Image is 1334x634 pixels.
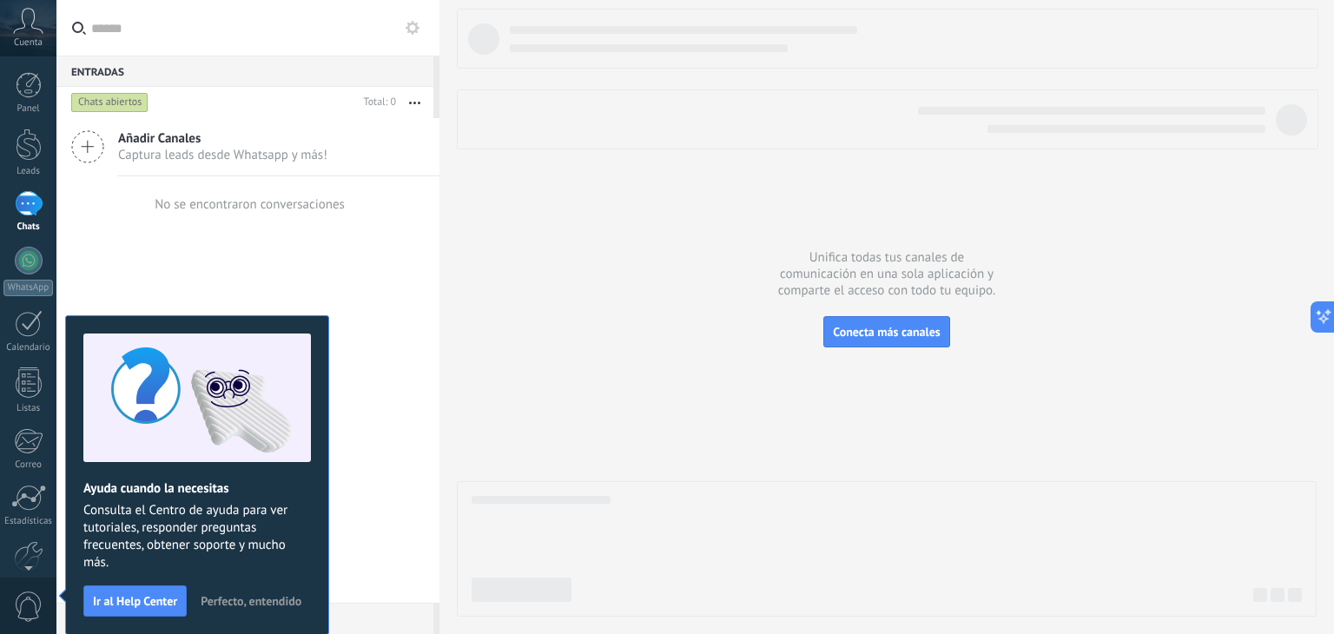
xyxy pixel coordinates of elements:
[3,516,54,527] div: Estadísticas
[118,147,327,163] span: Captura leads desde Whatsapp y más!
[155,196,345,213] div: No se encontraron conversaciones
[193,588,309,614] button: Perfecto, entendido
[3,166,54,177] div: Leads
[833,324,940,340] span: Conecta más canales
[3,342,54,353] div: Calendario
[3,221,54,233] div: Chats
[357,94,396,111] div: Total: 0
[83,585,187,617] button: Ir al Help Center
[71,92,149,113] div: Chats abiertos
[3,280,53,296] div: WhatsApp
[3,103,54,115] div: Panel
[83,480,311,497] h2: Ayuda cuando la necesitas
[93,595,177,607] span: Ir al Help Center
[201,595,301,607] span: Perfecto, entendido
[14,37,43,49] span: Cuenta
[56,56,433,87] div: Entradas
[3,459,54,471] div: Correo
[3,403,54,414] div: Listas
[823,316,949,347] button: Conecta más canales
[118,130,327,147] span: Añadir Canales
[83,502,311,571] span: Consulta el Centro de ayuda para ver tutoriales, responder preguntas frecuentes, obtener soporte ...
